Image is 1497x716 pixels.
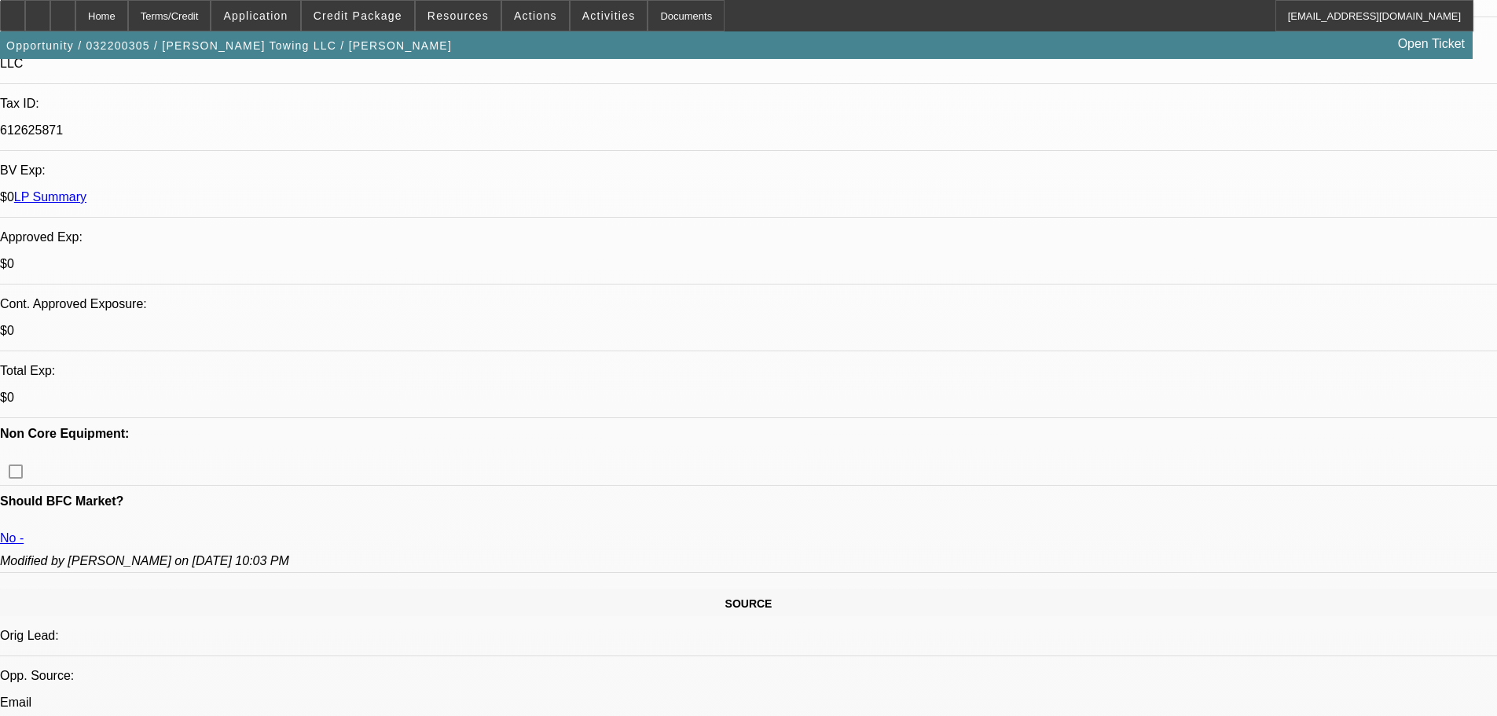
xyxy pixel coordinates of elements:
[6,39,452,52] span: Opportunity / 032200305 / [PERSON_NAME] Towing LLC / [PERSON_NAME]
[427,9,489,22] span: Resources
[211,1,299,31] button: Application
[725,597,772,610] span: SOURCE
[14,190,86,204] a: LP Summary
[1392,31,1471,57] a: Open Ticket
[571,1,648,31] button: Activities
[514,9,557,22] span: Actions
[314,9,402,22] span: Credit Package
[582,9,636,22] span: Activities
[302,1,414,31] button: Credit Package
[502,1,569,31] button: Actions
[223,9,288,22] span: Application
[416,1,501,31] button: Resources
